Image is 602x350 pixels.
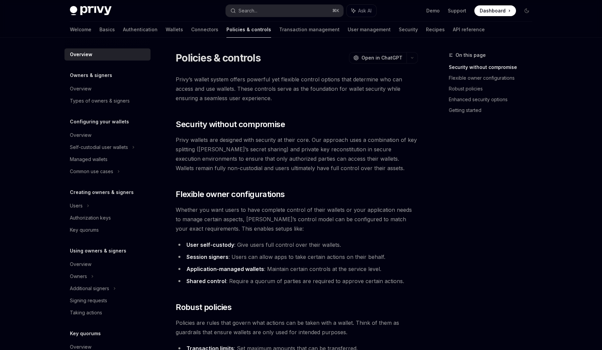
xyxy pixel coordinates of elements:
[399,22,418,38] a: Security
[70,188,134,196] h5: Creating owners & signers
[70,143,128,151] div: Self-custodial user wallets
[123,22,158,38] a: Authentication
[64,95,150,107] a: Types of owners & signers
[70,71,112,79] h5: Owners & signers
[70,85,91,93] div: Overview
[70,272,87,280] div: Owners
[70,284,109,293] div: Additional signers
[70,131,91,139] div: Overview
[226,5,343,17] button: Search...⌘K
[64,295,150,307] a: Signing requests
[176,75,418,103] span: Privy’s wallet system offers powerful yet flexible control options that determine who can access ...
[176,276,418,286] li: : Require a quorum of parties are required to approve certain actions.
[70,167,113,176] div: Common use cases
[456,51,486,59] span: On this page
[348,22,391,38] a: User management
[64,153,150,165] a: Managed wallets
[239,7,257,15] div: Search...
[448,7,466,14] a: Support
[64,83,150,95] a: Overview
[64,258,150,270] a: Overview
[186,254,228,260] strong: Session signers
[70,97,130,105] div: Types of owners & signers
[176,135,418,173] span: Privy wallets are designed with security at their core. Our approach uses a combination of key sp...
[453,22,485,38] a: API reference
[176,264,418,274] li: : Maintain certain controls at the service level.
[70,247,126,255] h5: Using owners & signers
[361,54,402,61] span: Open in ChatGPT
[70,22,91,38] a: Welcome
[166,22,183,38] a: Wallets
[70,155,107,163] div: Managed wallets
[480,7,506,14] span: Dashboard
[70,226,99,234] div: Key quorums
[449,73,537,83] a: Flexible owner configurations
[347,5,376,17] button: Ask AI
[176,52,261,64] h1: Policies & controls
[176,189,285,200] span: Flexible owner configurations
[521,5,532,16] button: Toggle dark mode
[449,83,537,94] a: Robust policies
[70,202,83,210] div: Users
[449,105,537,116] a: Getting started
[426,22,445,38] a: Recipes
[186,241,234,248] strong: User self-custody
[176,302,231,313] span: Robust policies
[186,266,264,272] strong: Application-managed wallets
[449,62,537,73] a: Security without compromise
[70,6,112,15] img: dark logo
[70,329,101,338] h5: Key quorums
[64,307,150,319] a: Taking actions
[449,94,537,105] a: Enhanced security options
[70,214,111,222] div: Authorization keys
[99,22,115,38] a: Basics
[70,50,92,59] div: Overview
[176,252,418,262] li: : Users can allow apps to take certain actions on their behalf.
[176,119,285,130] span: Security without compromise
[186,278,226,284] strong: Shared control
[176,240,418,249] li: : Give users full control over their wallets.
[176,318,418,337] span: Policies are rules that govern what actions can be taken with a wallet. Think of them as guardrai...
[64,212,150,224] a: Authorization keys
[70,309,102,317] div: Taking actions
[474,5,516,16] a: Dashboard
[226,22,271,38] a: Policies & controls
[191,22,218,38] a: Connectors
[426,7,440,14] a: Demo
[332,8,339,13] span: ⌘ K
[358,7,372,14] span: Ask AI
[176,205,418,233] span: Whether you want users to have complete control of their wallets or your application needs to man...
[64,129,150,141] a: Overview
[279,22,340,38] a: Transaction management
[64,224,150,236] a: Key quorums
[70,260,91,268] div: Overview
[64,48,150,61] a: Overview
[349,52,406,64] button: Open in ChatGPT
[70,118,129,126] h5: Configuring your wallets
[70,297,107,305] div: Signing requests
